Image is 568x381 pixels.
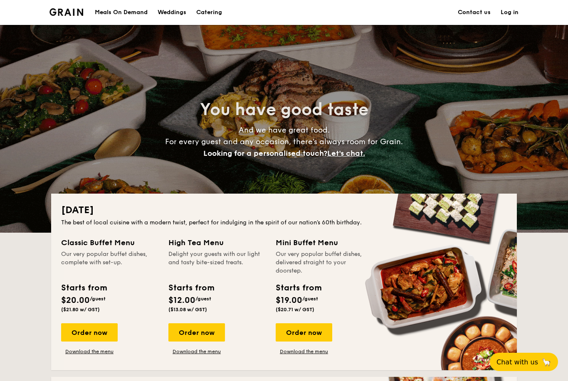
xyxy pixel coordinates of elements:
div: Our very popular buffet dishes, complete with set-up. [61,250,158,275]
a: Logotype [49,8,83,16]
span: ($13.08 w/ GST) [168,307,207,312]
a: Download the menu [276,348,332,355]
div: High Tea Menu [168,237,266,248]
div: Our very popular buffet dishes, delivered straight to your doorstep. [276,250,373,275]
span: 🦙 [541,357,551,367]
div: Order now [61,323,118,342]
div: Delight your guests with our light and tasty bite-sized treats. [168,250,266,275]
div: Order now [276,323,332,342]
a: Download the menu [61,348,118,355]
div: Starts from [61,282,106,294]
div: The best of local cuisine with a modern twist, perfect for indulging in the spirit of our nation’... [61,219,507,227]
div: Starts from [168,282,214,294]
div: Starts from [276,282,321,294]
div: Classic Buffet Menu [61,237,158,248]
span: And we have great food. For every guest and any occasion, there’s always room for Grain. [165,125,403,158]
a: Download the menu [168,348,225,355]
span: /guest [90,296,106,302]
span: /guest [195,296,211,302]
button: Chat with us🦙 [490,353,558,371]
div: Mini Buffet Menu [276,237,373,248]
span: $20.00 [61,295,90,305]
span: Looking for a personalised touch? [203,149,327,158]
div: Order now [168,323,225,342]
span: /guest [302,296,318,302]
img: Grain [49,8,83,16]
h2: [DATE] [61,204,507,217]
span: You have good taste [200,100,368,120]
span: Chat with us [496,358,538,366]
span: Let's chat. [327,149,365,158]
span: ($20.71 w/ GST) [276,307,314,312]
span: $12.00 [168,295,195,305]
span: ($21.80 w/ GST) [61,307,100,312]
span: $19.00 [276,295,302,305]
